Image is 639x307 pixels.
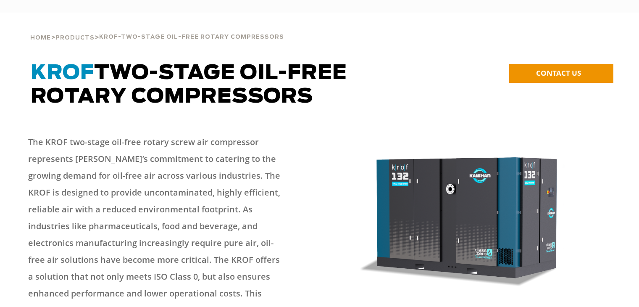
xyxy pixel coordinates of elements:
a: Products [55,34,95,41]
span: KROF-TWO-STAGE OIL-FREE ROTARY COMPRESSORS [99,34,284,40]
a: CONTACT US [509,64,613,83]
span: Home [30,35,51,41]
span: Products [55,35,95,41]
a: Home [30,34,51,41]
span: KROF [31,63,94,83]
span: CONTACT US [536,68,581,78]
img: krof132 [325,138,609,298]
div: > > [30,13,608,45]
span: TWO-STAGE OIL-FREE ROTARY COMPRESSORS [31,63,347,107]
